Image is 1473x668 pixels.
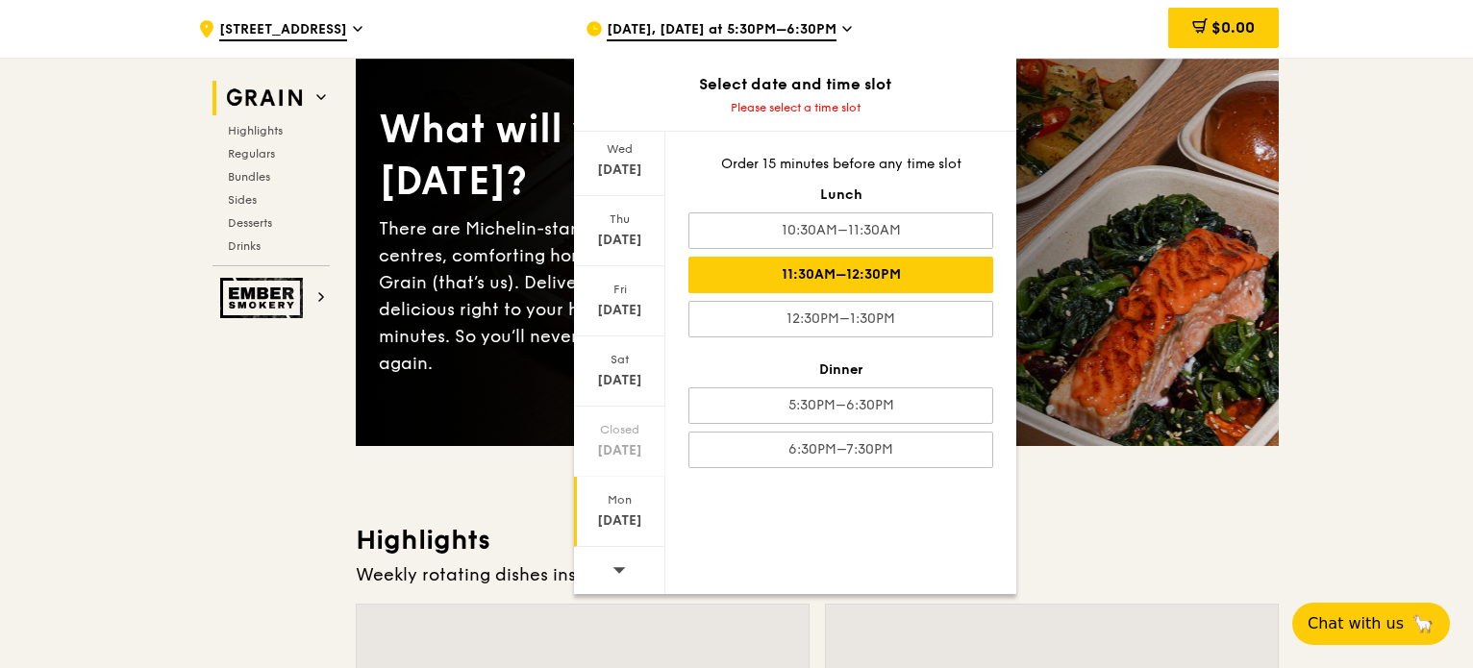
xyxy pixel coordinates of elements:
span: [DATE], [DATE] at 5:30PM–6:30PM [607,20,836,41]
div: Closed [577,422,662,437]
div: Select date and time slot [574,73,1016,96]
span: 🦙 [1411,612,1435,635]
span: Drinks [228,239,261,253]
div: [DATE] [577,511,662,531]
img: Grain web logo [220,81,309,115]
div: [DATE] [577,371,662,390]
div: [DATE] [577,441,662,460]
div: Fri [577,282,662,297]
div: Thu [577,211,662,227]
div: Weekly rotating dishes inspired by flavours from around the world. [356,561,1279,588]
div: 5:30PM–6:30PM [688,387,993,424]
div: Dinner [688,360,993,380]
div: Please select a time slot [574,100,1016,115]
div: [DATE] [577,161,662,180]
div: There are Michelin-star restaurants, hawker centres, comforting home-cooked classics… and Grain (... [379,215,817,377]
div: [DATE] [577,301,662,320]
div: 10:30AM–11:30AM [688,212,993,249]
h3: Highlights [356,523,1279,557]
span: Highlights [228,124,283,137]
div: 11:30AM–12:30PM [688,257,993,293]
div: 12:30PM–1:30PM [688,301,993,337]
button: Chat with us🦙 [1292,603,1450,645]
div: Order 15 minutes before any time slot [688,155,993,174]
div: Lunch [688,186,993,205]
span: Chat with us [1308,612,1404,635]
div: What will you eat [DATE]? [379,104,817,208]
div: [DATE] [577,231,662,250]
div: 6:30PM–7:30PM [688,432,993,468]
img: Ember Smokery web logo [220,278,309,318]
span: [STREET_ADDRESS] [219,20,347,41]
div: Sat [577,352,662,367]
span: Desserts [228,216,272,230]
span: Regulars [228,147,275,161]
span: Sides [228,193,257,207]
div: Wed [577,141,662,157]
span: $0.00 [1211,18,1255,37]
span: Bundles [228,170,270,184]
div: Mon [577,492,662,507]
